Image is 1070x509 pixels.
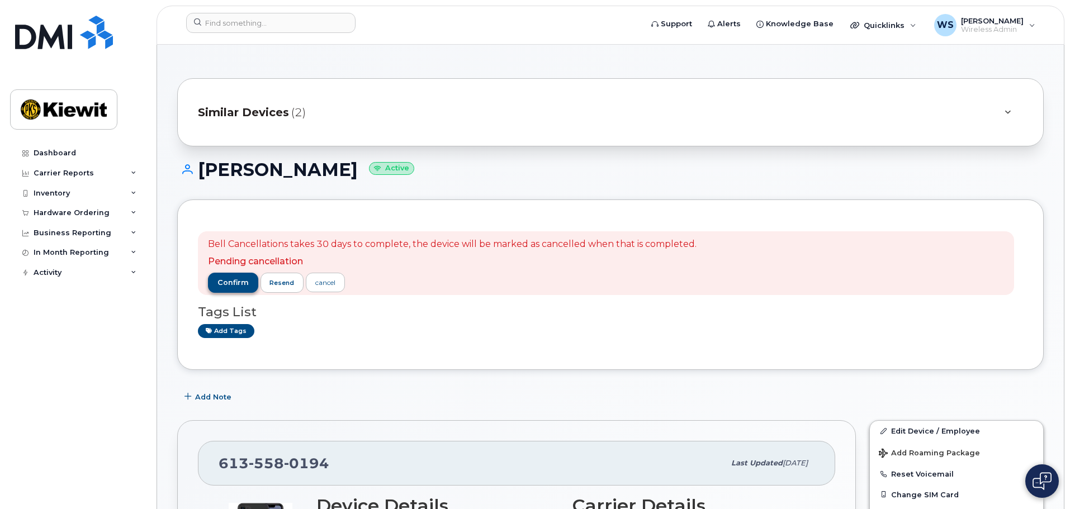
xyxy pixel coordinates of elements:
[291,104,306,121] span: (2)
[217,278,249,288] span: confirm
[783,459,808,467] span: [DATE]
[879,449,980,459] span: Add Roaming Package
[870,441,1043,464] button: Add Roaming Package
[198,305,1023,319] h3: Tags List
[369,162,414,175] small: Active
[208,273,258,293] button: confirm
[198,324,254,338] a: Add tags
[208,238,697,251] p: Bell Cancellations takes 30 days to complete, the device will be marked as cancelled when that is...
[306,273,345,292] a: cancel
[284,455,329,472] span: 0194
[731,459,783,467] span: Last updated
[198,104,289,121] span: Similar Devices
[315,278,335,288] div: cancel
[177,387,241,407] button: Add Note
[870,464,1043,484] button: Reset Voicemail
[208,255,697,268] p: Pending cancellation
[870,484,1043,505] button: Change SIM Card
[261,273,304,293] button: resend
[249,455,284,472] span: 558
[1033,472,1052,490] img: Open chat
[269,278,294,287] span: resend
[870,421,1043,441] a: Edit Device / Employee
[195,392,231,402] span: Add Note
[177,160,1044,179] h1: [PERSON_NAME]
[219,455,329,472] span: 613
